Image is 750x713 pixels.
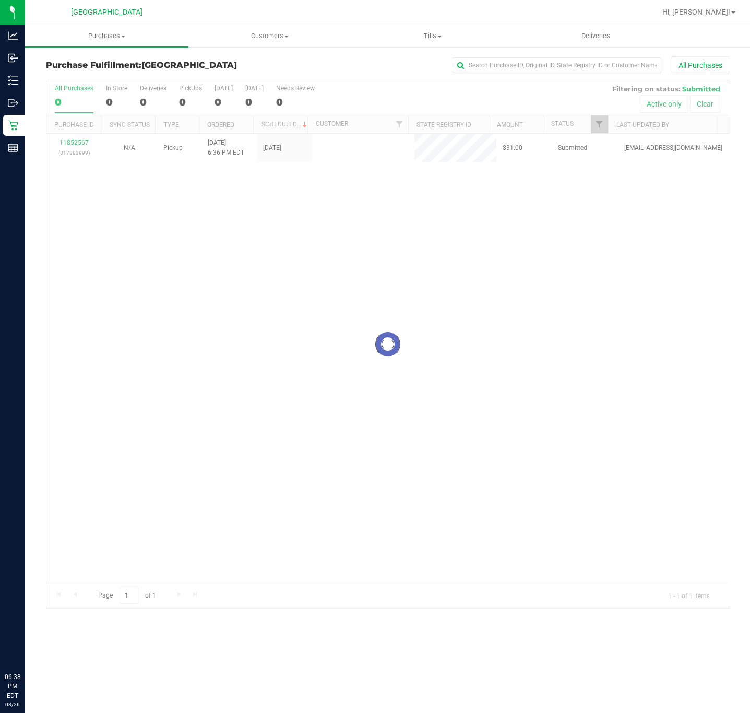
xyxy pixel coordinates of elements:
span: Deliveries [567,31,624,41]
inline-svg: Inventory [8,75,18,86]
inline-svg: Reports [8,143,18,153]
input: Search Purchase ID, Original ID, State Registry ID or Customer Name... [453,57,661,73]
a: Tills [351,25,515,47]
span: [GEOGRAPHIC_DATA] [71,8,142,17]
span: Customers [189,31,351,41]
inline-svg: Inbound [8,53,18,63]
p: 06:38 PM EDT [5,672,20,700]
span: Purchases [25,31,188,41]
span: Tills [352,31,514,41]
a: Purchases [25,25,188,47]
button: All Purchases [672,56,729,74]
span: Hi, [PERSON_NAME]! [662,8,730,16]
iframe: Resource center [10,629,42,661]
inline-svg: Retail [8,120,18,131]
p: 08/26 [5,700,20,708]
a: Deliveries [515,25,678,47]
h3: Purchase Fulfillment: [46,61,273,70]
inline-svg: Analytics [8,30,18,41]
inline-svg: Outbound [8,98,18,108]
a: Customers [188,25,352,47]
span: [GEOGRAPHIC_DATA] [141,60,237,70]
